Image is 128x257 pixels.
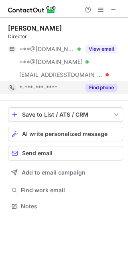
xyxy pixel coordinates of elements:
button: Send email [8,146,123,160]
span: Add to email campaign [22,169,85,176]
span: AI write personalized message [22,131,108,137]
button: Reveal Button [85,45,117,53]
span: Notes [21,203,120,210]
span: Send email [22,150,53,156]
button: save-profile-one-click [8,107,123,122]
button: AI write personalized message [8,127,123,141]
img: ContactOut v5.3.10 [8,5,56,14]
button: Reveal Button [85,84,117,92]
button: Notes [8,201,123,212]
button: Find work email [8,185,123,196]
button: Add to email campaign [8,165,123,180]
div: Director [8,33,123,40]
span: Find work email [21,187,120,194]
span: [EMAIL_ADDRESS][DOMAIN_NAME] [19,71,103,78]
span: ***@[DOMAIN_NAME] [19,58,83,66]
div: [PERSON_NAME] [8,24,62,32]
div: Save to List / ATS / CRM [22,111,109,118]
span: ***@[DOMAIN_NAME] [19,45,75,53]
